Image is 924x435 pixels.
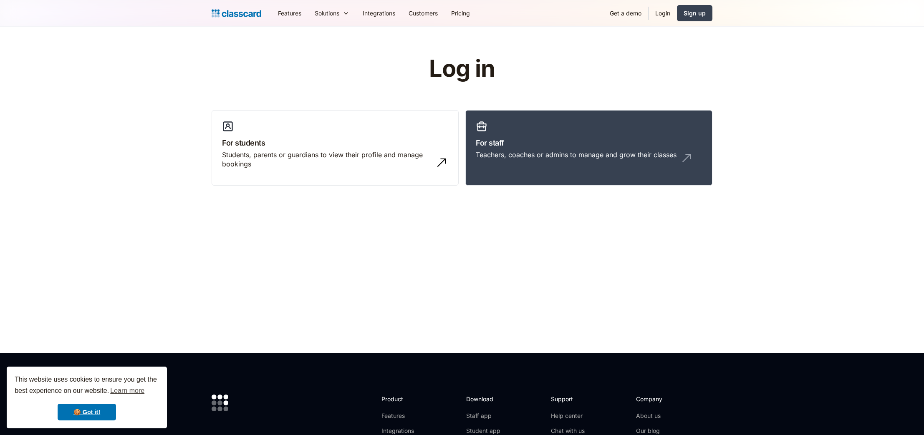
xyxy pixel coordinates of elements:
h2: Product [381,395,426,403]
a: dismiss cookie message [58,404,116,420]
h2: Support [551,395,585,403]
div: Solutions [308,4,356,23]
h2: Company [636,395,692,403]
a: Sign up [677,5,712,21]
a: Staff app [466,412,500,420]
a: About us [636,412,692,420]
h3: For staff [476,137,702,148]
div: Sign up [684,9,706,18]
h3: For students [222,137,448,148]
div: Students, parents or guardians to view their profile and manage bookings [222,150,432,169]
a: For staffTeachers, coaches or admins to manage and grow their classes [465,110,712,186]
div: Teachers, coaches or admins to manage and grow their classes [476,150,677,159]
h2: Download [466,395,500,403]
a: Get a demo [603,4,648,23]
a: For studentsStudents, parents or guardians to view their profile and manage bookings [212,110,459,186]
a: Login [649,4,677,23]
div: Solutions [315,9,339,18]
h1: Log in [330,56,595,82]
a: Student app [466,427,500,435]
a: Features [271,4,308,23]
div: cookieconsent [7,367,167,428]
a: Features [381,412,426,420]
a: Integrations [356,4,402,23]
span: This website uses cookies to ensure you get the best experience on our website. [15,375,159,397]
a: Our blog [636,427,692,435]
a: Customers [402,4,444,23]
a: Chat with us [551,427,585,435]
a: Integrations [381,427,426,435]
a: Pricing [444,4,477,23]
a: learn more about cookies [109,385,146,397]
a: Help center [551,412,585,420]
a: home [212,8,261,19]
